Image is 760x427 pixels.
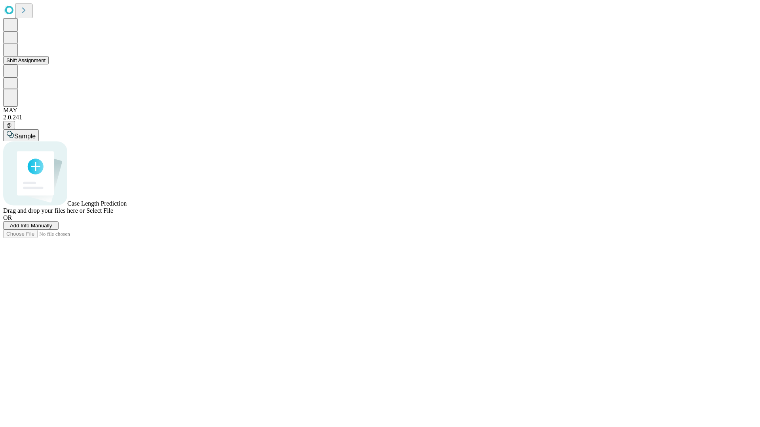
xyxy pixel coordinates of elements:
[3,56,49,64] button: Shift Assignment
[3,214,12,221] span: OR
[3,221,59,230] button: Add Info Manually
[3,207,85,214] span: Drag and drop your files here or
[3,107,757,114] div: MAY
[3,129,39,141] button: Sample
[86,207,113,214] span: Select File
[14,133,36,140] span: Sample
[10,223,52,229] span: Add Info Manually
[3,121,15,129] button: @
[3,114,757,121] div: 2.0.241
[67,200,127,207] span: Case Length Prediction
[6,122,12,128] span: @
